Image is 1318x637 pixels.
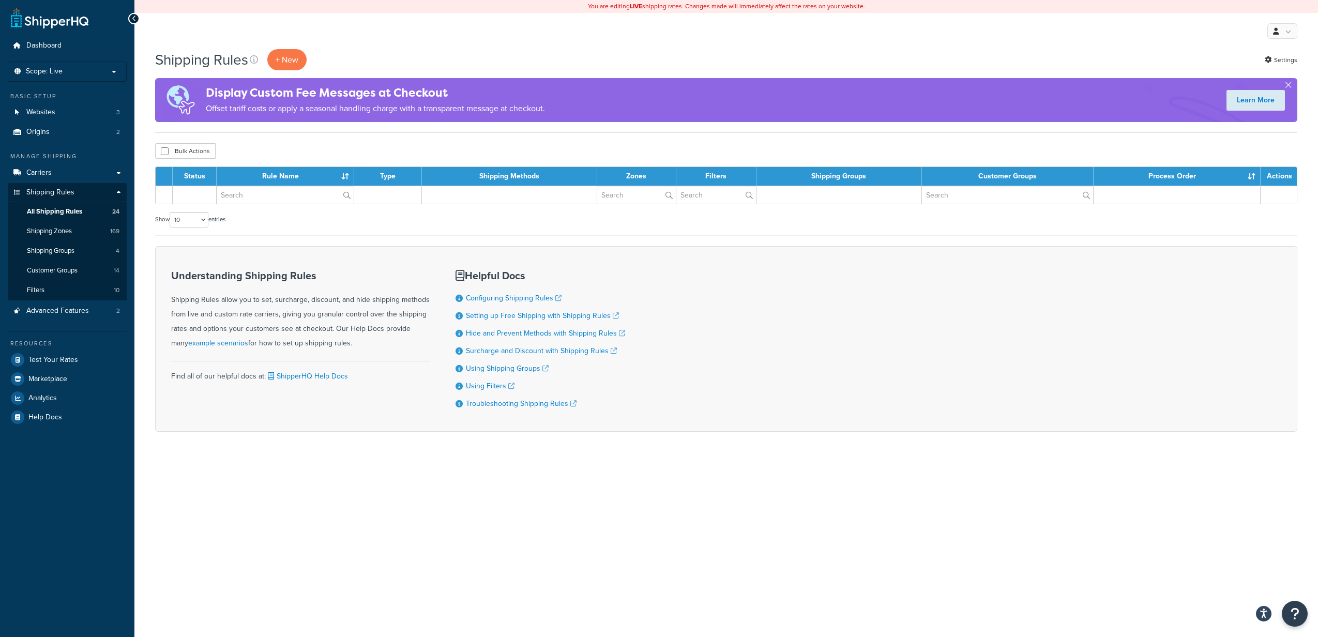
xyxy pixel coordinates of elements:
[8,202,127,221] a: All Shipping Rules 24
[597,167,676,186] th: Zones
[466,293,562,304] a: Configuring Shipping Rules
[11,8,88,28] a: ShipperHQ Home
[26,188,74,197] span: Shipping Rules
[8,261,127,280] a: Customer Groups 14
[8,103,127,122] li: Websites
[116,307,120,315] span: 2
[354,167,422,186] th: Type
[456,270,625,281] h3: Helpful Docs
[8,92,127,101] div: Basic Setup
[8,351,127,369] a: Test Your Rates
[206,101,545,116] p: Offset tariff costs or apply a seasonal handling charge with a transparent message at checkout.
[922,167,1094,186] th: Customer Groups
[8,123,127,142] li: Origins
[27,207,82,216] span: All Shipping Rules
[266,371,348,382] a: ShipperHQ Help Docs
[171,270,430,351] div: Shipping Rules allow you to set, surcharge, discount, and hide shipping methods from live and cus...
[8,281,127,300] a: Filters 10
[8,152,127,161] div: Manage Shipping
[116,247,119,255] span: 4
[8,339,127,348] div: Resources
[8,123,127,142] a: Origins 2
[26,67,63,76] span: Scope: Live
[8,408,127,427] a: Help Docs
[8,389,127,407] a: Analytics
[27,286,44,295] span: Filters
[217,186,354,204] input: Search
[27,227,72,236] span: Shipping Zones
[155,78,206,122] img: duties-banner-06bc72dcb5fe05cb3f9472aba00be2ae8eb53ab6f0d8bb03d382ba314ac3c341.png
[8,36,127,55] a: Dashboard
[8,202,127,221] li: All Shipping Rules
[26,169,52,177] span: Carriers
[155,212,225,228] label: Show entries
[116,128,120,136] span: 2
[116,108,120,117] span: 3
[26,41,62,50] span: Dashboard
[28,394,57,403] span: Analytics
[28,356,78,365] span: Test Your Rates
[206,84,545,101] h4: Display Custom Fee Messages at Checkout
[466,398,577,409] a: Troubleshooting Shipping Rules
[8,261,127,280] li: Customer Groups
[155,50,248,70] h1: Shipping Rules
[171,270,430,281] h3: Understanding Shipping Rules
[756,167,922,186] th: Shipping Groups
[8,103,127,122] a: Websites 3
[922,186,1093,204] input: Search
[27,266,78,275] span: Customer Groups
[1094,167,1260,186] th: Process Order
[8,301,127,321] a: Advanced Features 2
[466,363,549,374] a: Using Shipping Groups
[26,307,89,315] span: Advanced Features
[114,266,119,275] span: 14
[171,361,430,384] div: Find all of our helpful docs at:
[676,167,756,186] th: Filters
[466,345,617,356] a: Surcharge and Discount with Shipping Rules
[1282,601,1308,627] button: Open Resource Center
[27,247,74,255] span: Shipping Groups
[170,212,208,228] select: Showentries
[8,241,127,261] a: Shipping Groups 4
[8,301,127,321] li: Advanced Features
[466,381,514,391] a: Using Filters
[112,207,119,216] span: 24
[630,2,642,11] b: LIVE
[110,227,119,236] span: 169
[28,375,67,384] span: Marketplace
[8,222,127,241] a: Shipping Zones 169
[8,370,127,388] a: Marketplace
[8,163,127,183] a: Carriers
[114,286,119,295] span: 10
[422,167,597,186] th: Shipping Methods
[173,167,217,186] th: Status
[1226,90,1285,111] a: Learn More
[267,49,307,70] p: + New
[1265,53,1297,67] a: Settings
[26,108,55,117] span: Websites
[217,167,354,186] th: Rule Name
[8,183,127,301] li: Shipping Rules
[8,281,127,300] li: Filters
[597,186,676,204] input: Search
[8,241,127,261] li: Shipping Groups
[676,186,756,204] input: Search
[8,222,127,241] li: Shipping Zones
[26,128,50,136] span: Origins
[188,338,248,348] a: example scenarios
[1261,167,1297,186] th: Actions
[8,183,127,202] a: Shipping Rules
[466,328,625,339] a: Hide and Prevent Methods with Shipping Rules
[466,310,619,321] a: Setting up Free Shipping with Shipping Rules
[28,413,62,422] span: Help Docs
[155,143,216,159] button: Bulk Actions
